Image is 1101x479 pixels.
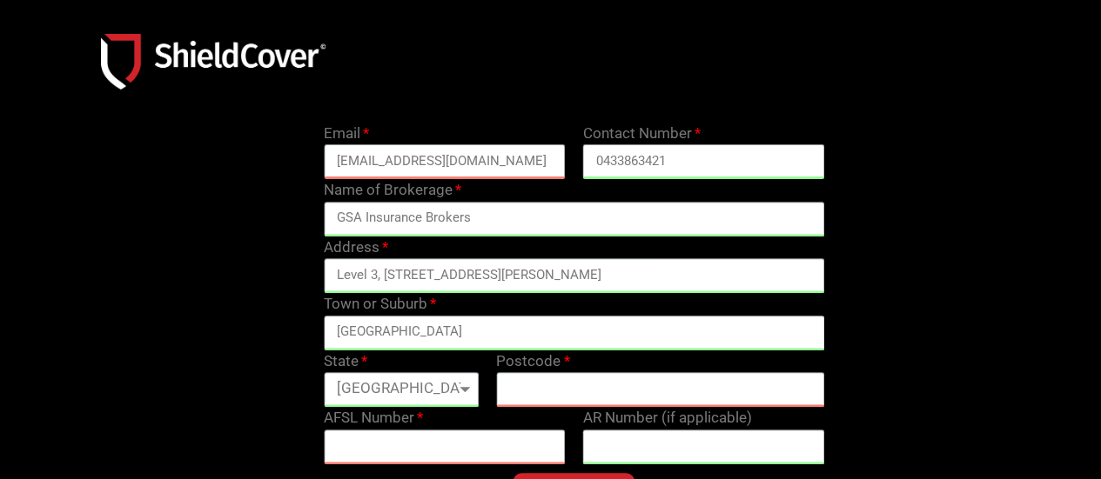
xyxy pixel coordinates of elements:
label: Address [324,236,388,259]
label: AR Number (if applicable) [583,407,752,429]
label: Town or Suburb [324,293,436,316]
label: AFSL Number [324,407,423,429]
img: Shield-Cover-Underwriting-Australia-logo-full [101,34,326,89]
label: Contact Number [583,123,701,145]
label: Postcode [496,350,569,373]
label: Email [324,123,369,145]
label: Name of Brokerage [324,179,461,202]
label: State [324,350,367,373]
